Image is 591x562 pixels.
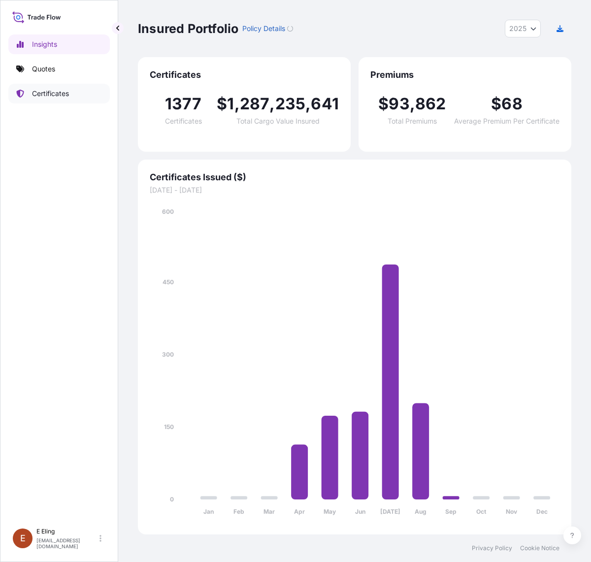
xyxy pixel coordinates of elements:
[355,508,365,515] tspan: Jun
[472,544,512,552] a: Privacy Policy
[388,118,437,125] span: Total Premiums
[32,89,69,99] p: Certificates
[269,96,275,112] span: ,
[164,423,174,430] tspan: 150
[445,508,457,515] tspan: Sep
[501,96,522,112] span: 68
[165,96,202,112] span: 1377
[240,96,270,112] span: 287
[162,208,174,215] tspan: 600
[32,39,57,49] p: Insights
[389,96,409,112] span: 93
[491,96,501,112] span: $
[505,20,541,37] button: Year Selector
[378,96,389,112] span: $
[242,24,285,33] p: Policy Details
[150,69,339,81] span: Certificates
[506,508,518,515] tspan: Nov
[227,96,234,112] span: 1
[138,21,238,36] p: Insured Portfolio
[8,59,110,79] a: Quotes
[8,34,110,54] a: Insights
[415,96,446,112] span: 862
[410,96,415,112] span: ,
[233,508,244,515] tspan: Feb
[20,533,26,543] span: E
[370,69,559,81] span: Premiums
[203,508,214,515] tspan: Jan
[380,508,400,515] tspan: [DATE]
[165,118,202,125] span: Certificates
[36,528,98,535] p: E Eling
[294,508,305,515] tspan: Apr
[217,96,227,112] span: $
[476,508,487,515] tspan: Oct
[311,96,339,112] span: 641
[234,96,240,112] span: ,
[32,64,55,74] p: Quotes
[36,537,98,549] p: [EMAIL_ADDRESS][DOMAIN_NAME]
[509,24,526,33] span: 2025
[263,508,275,515] tspan: Mar
[287,21,293,36] button: Loading
[8,84,110,103] a: Certificates
[536,508,548,515] tspan: Dec
[415,508,427,515] tspan: Aug
[454,118,559,125] span: Average Premium Per Certificate
[150,185,559,195] span: [DATE] - [DATE]
[324,508,336,515] tspan: May
[170,496,174,503] tspan: 0
[162,351,174,358] tspan: 300
[150,171,559,183] span: Certificates Issued ($)
[287,26,293,32] div: Loading
[275,96,306,112] span: 235
[520,544,559,552] a: Cookie Notice
[163,278,174,286] tspan: 450
[236,118,320,125] span: Total Cargo Value Insured
[305,96,311,112] span: ,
